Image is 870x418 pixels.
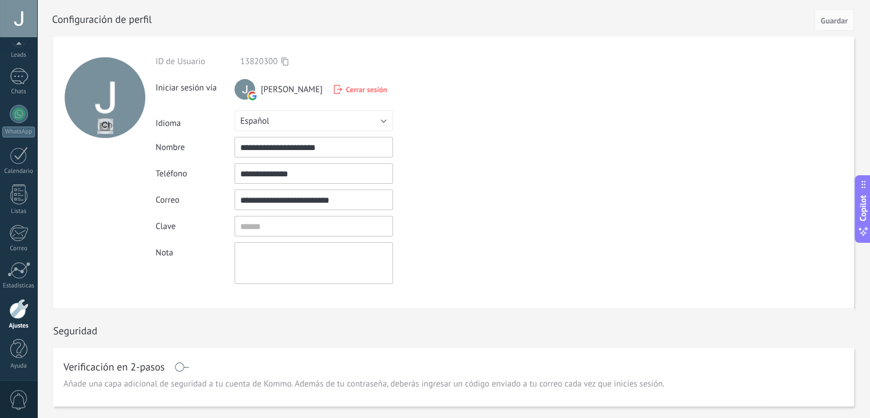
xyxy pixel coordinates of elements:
[815,9,854,31] button: Guardar
[2,88,35,96] div: Chats
[261,84,323,95] span: [PERSON_NAME]
[156,56,235,67] div: ID de Usuario
[63,362,165,372] h1: Verificación en 2-pasos
[821,17,848,25] span: Guardar
[2,168,35,175] div: Calendario
[2,208,35,215] div: Listas
[63,378,665,390] span: Añade una capa adicional de seguridad a tu cuenta de Kommo. Además de tu contraseña, deberás ingr...
[156,113,235,129] div: Idioma
[2,52,35,59] div: Leads
[2,282,35,290] div: Estadísticas
[2,127,35,137] div: WhatsApp
[2,362,35,370] div: Ayuda
[156,78,235,93] div: Iniciar sesión vía
[240,116,269,127] span: Español
[156,168,235,179] div: Teléfono
[2,245,35,253] div: Correo
[2,322,35,330] div: Ajustes
[240,56,277,67] span: 13820300
[156,242,235,258] div: Nota
[346,85,387,94] span: Cerrar sesión
[156,221,235,232] div: Clave
[156,142,235,153] div: Nombre
[53,324,97,337] h1: Seguridad
[156,195,235,206] div: Correo
[857,195,869,222] span: Copilot
[235,111,393,131] button: Español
